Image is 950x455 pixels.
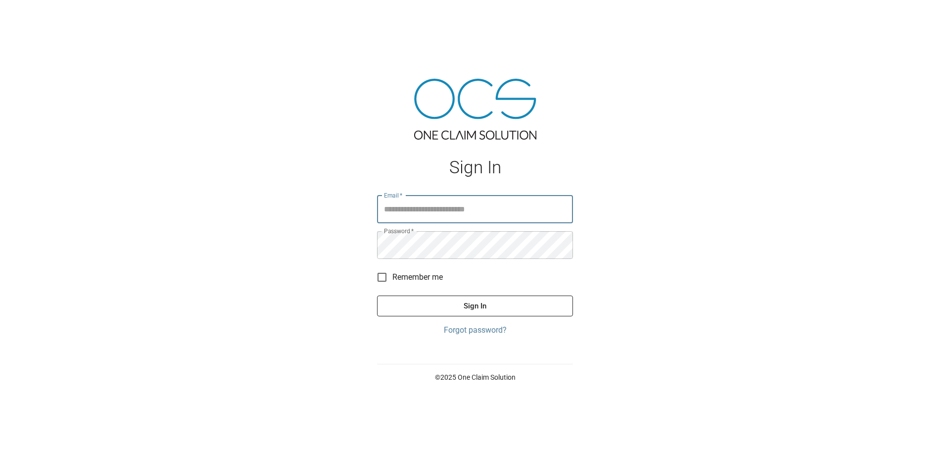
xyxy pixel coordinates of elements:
h1: Sign In [377,157,573,178]
img: ocs-logo-white-transparent.png [12,6,51,26]
p: © 2025 One Claim Solution [377,372,573,382]
label: Password [384,227,414,235]
a: Forgot password? [377,324,573,336]
img: ocs-logo-tra.png [414,79,536,140]
span: Remember me [392,271,443,283]
button: Sign In [377,296,573,316]
label: Email [384,191,403,200]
